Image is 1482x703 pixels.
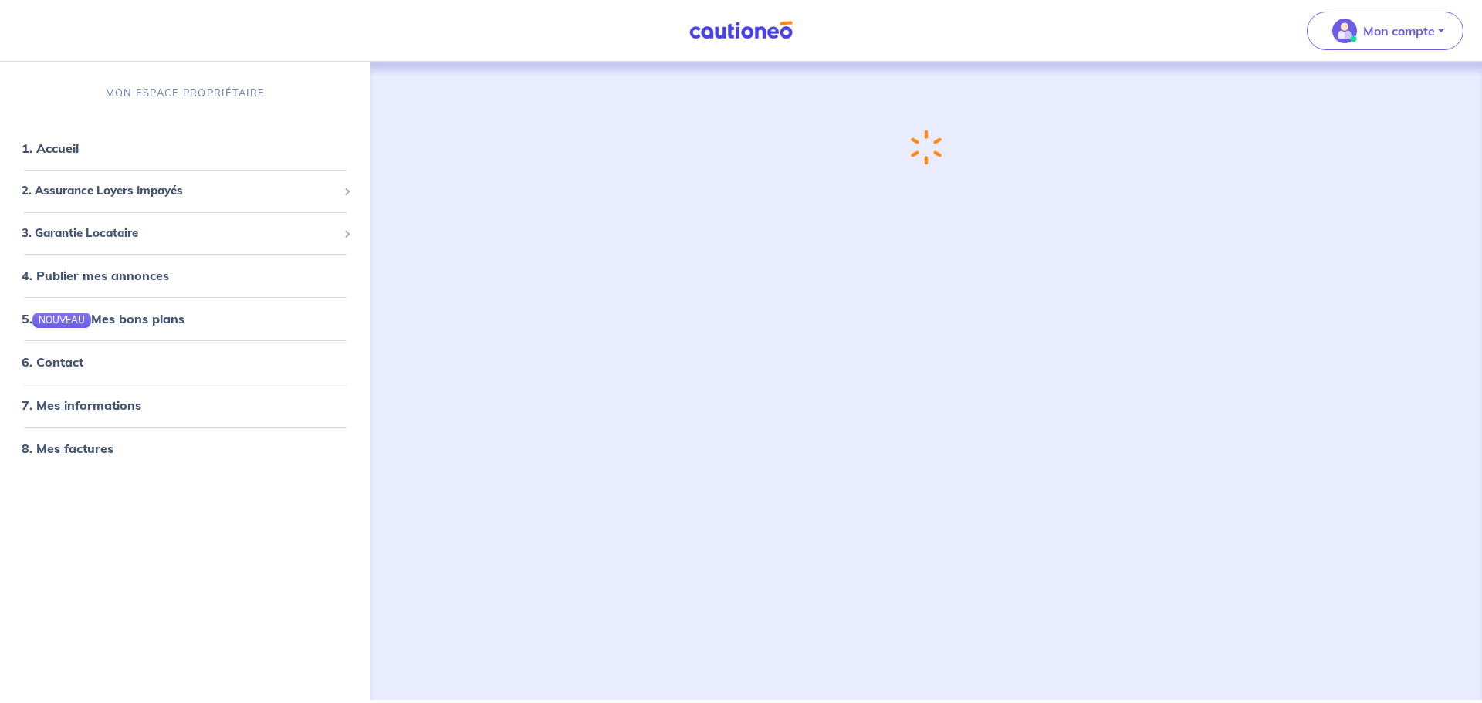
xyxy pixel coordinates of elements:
[6,260,364,291] div: 4. Publier mes annonces
[106,86,265,100] p: MON ESPACE PROPRIÉTAIRE
[6,390,364,421] div: 7. Mes informations
[22,354,83,370] a: 6. Contact
[683,21,799,40] img: Cautioneo
[911,130,942,165] img: loading-spinner
[6,176,364,206] div: 2. Assurance Loyers Impayés
[6,218,364,248] div: 3. Garantie Locataire
[22,397,141,413] a: 7. Mes informations
[6,433,364,464] div: 8. Mes factures
[6,346,364,377] div: 6. Contact
[22,268,169,283] a: 4. Publier mes annonces
[1307,12,1463,50] button: illu_account_valid_menu.svgMon compte
[1332,19,1357,43] img: illu_account_valid_menu.svg
[22,140,79,156] a: 1. Accueil
[1363,22,1435,40] p: Mon compte
[22,182,337,200] span: 2. Assurance Loyers Impayés
[22,311,184,326] a: 5.NOUVEAUMes bons plans
[6,303,364,334] div: 5.NOUVEAUMes bons plans
[22,441,113,456] a: 8. Mes factures
[22,225,337,242] span: 3. Garantie Locataire
[6,133,364,164] div: 1. Accueil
